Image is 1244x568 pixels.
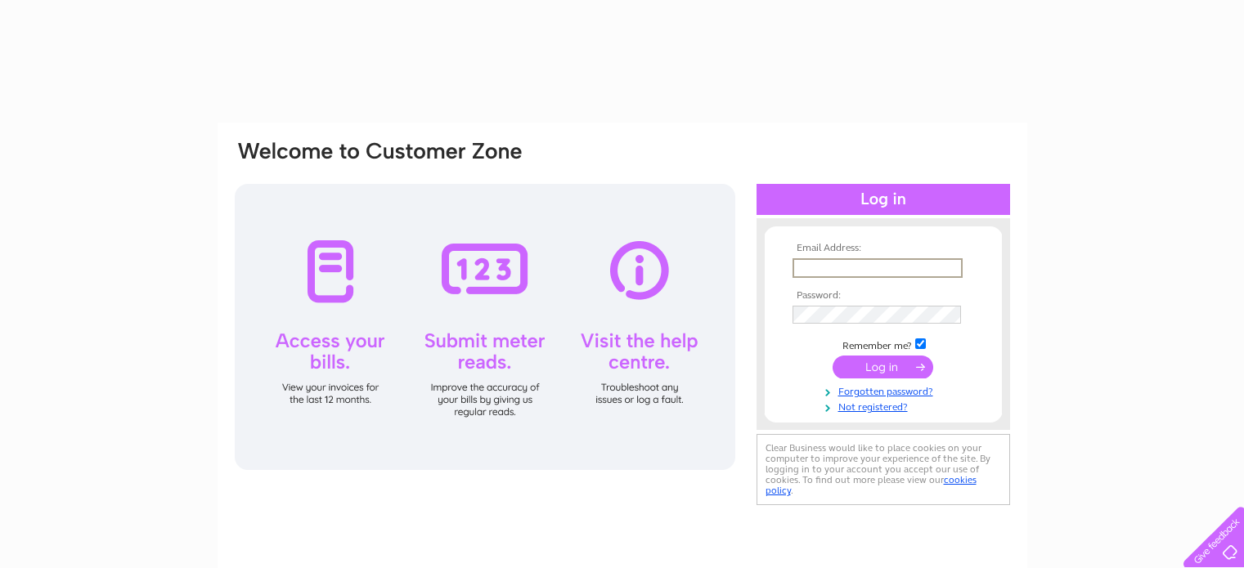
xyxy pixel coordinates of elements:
a: cookies policy [766,474,977,496]
th: Email Address: [788,243,978,254]
th: Password: [788,290,978,302]
a: Forgotten password? [793,382,978,398]
input: Submit [833,356,933,378]
div: Clear Business would like to place cookies on your computer to improve your experience of the sit... [757,434,1010,505]
a: Not registered? [793,398,978,414]
td: Remember me? [788,336,978,352]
